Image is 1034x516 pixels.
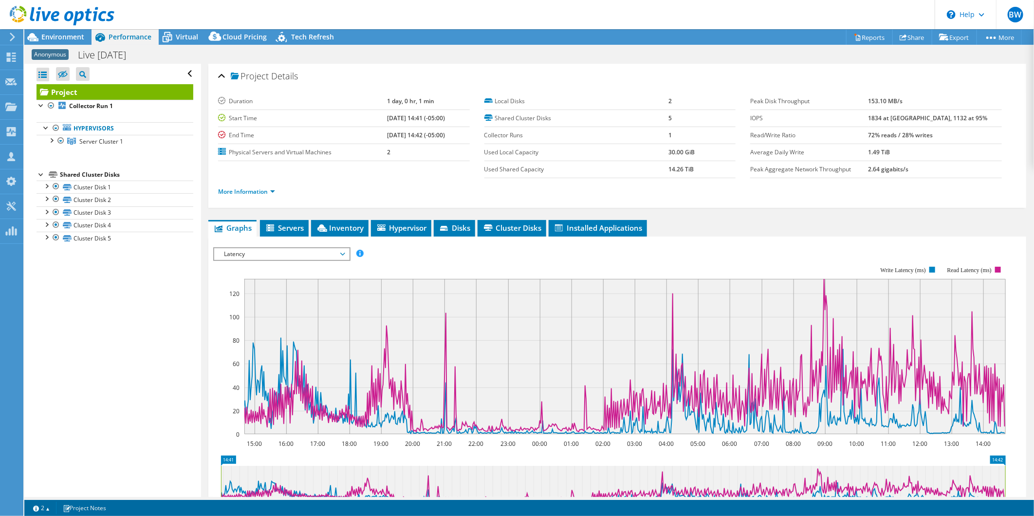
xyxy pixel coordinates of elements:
[37,232,193,244] a: Cluster Disk 5
[595,440,610,448] text: 02:00
[722,440,737,448] text: 06:00
[868,148,890,156] b: 1.49 TiB
[668,97,672,105] b: 2
[387,131,445,139] b: [DATE] 14:42 (-05:00)
[26,502,56,514] a: 2
[233,360,240,368] text: 60
[60,169,193,181] div: Shared Cluster Disks
[291,32,334,41] span: Tech Refresh
[892,30,932,45] a: Share
[868,165,909,173] b: 2.64 gigabits/s
[218,147,387,157] label: Physical Servers and Virtual Machines
[271,70,298,82] span: Details
[56,502,113,514] a: Project Notes
[500,440,516,448] text: 23:00
[437,440,452,448] text: 21:00
[947,267,992,274] text: Read Latency (ms)
[231,72,269,81] span: Project
[229,313,240,321] text: 100
[868,97,903,105] b: 153.10 MB/s
[310,440,325,448] text: 17:00
[849,440,864,448] text: 10:00
[532,440,547,448] text: 00:00
[218,96,387,106] label: Duration
[484,113,669,123] label: Shared Cluster Disks
[69,102,113,110] b: Collector Run 1
[868,131,933,139] b: 72% reads / 28% writes
[750,147,868,157] label: Average Daily Write
[32,49,69,60] span: Anonymous
[484,96,669,106] label: Local Disks
[659,440,674,448] text: 04:00
[387,97,434,105] b: 1 day, 0 hr, 1 min
[176,32,198,41] span: Virtual
[247,440,262,448] text: 15:00
[690,440,705,448] text: 05:00
[218,113,387,123] label: Start Time
[37,181,193,193] a: Cluster Disk 1
[405,440,420,448] text: 20:00
[484,147,669,157] label: Used Local Capacity
[236,430,240,439] text: 0
[373,440,388,448] text: 19:00
[79,137,123,146] span: Server Cluster 1
[218,130,387,140] label: End Time
[881,440,896,448] text: 11:00
[37,100,193,112] a: Collector Run 1
[554,223,642,233] span: Installed Applications
[342,440,357,448] text: 18:00
[868,114,988,122] b: 1834 at [GEOGRAPHIC_DATA], 1132 at 95%
[316,223,364,233] span: Inventory
[439,223,470,233] span: Disks
[750,96,868,106] label: Peak Disk Throughput
[977,30,1022,45] a: More
[627,440,642,448] text: 03:00
[668,114,672,122] b: 5
[233,336,240,345] text: 80
[229,290,240,298] text: 120
[754,440,769,448] text: 07:00
[219,248,344,260] span: Latency
[222,32,267,41] span: Cloud Pricing
[750,113,868,123] label: IOPS
[947,10,956,19] svg: \n
[278,440,294,448] text: 16:00
[74,50,141,60] h1: Live [DATE]
[468,440,483,448] text: 22:00
[846,30,893,45] a: Reports
[668,165,694,173] b: 14.26 TiB
[41,32,84,41] span: Environment
[37,84,193,100] a: Project
[786,440,801,448] text: 08:00
[912,440,927,448] text: 12:00
[750,130,868,140] label: Read/Write Ratio
[976,440,991,448] text: 14:00
[750,165,868,174] label: Peak Aggregate Network Throughput
[218,187,275,196] a: More Information
[817,440,832,448] text: 09:00
[37,193,193,206] a: Cluster Disk 2
[484,130,669,140] label: Collector Runs
[265,223,304,233] span: Servers
[233,384,240,392] text: 40
[233,407,240,415] text: 20
[37,135,193,147] a: Server Cluster 1
[944,440,959,448] text: 13:00
[1008,7,1023,22] span: BW
[37,219,193,232] a: Cluster Disk 4
[37,206,193,219] a: Cluster Disk 3
[213,223,252,233] span: Graphs
[668,131,672,139] b: 1
[564,440,579,448] text: 01:00
[668,148,695,156] b: 30.00 GiB
[387,148,390,156] b: 2
[932,30,977,45] a: Export
[387,114,445,122] b: [DATE] 14:41 (-05:00)
[37,122,193,135] a: Hypervisors
[376,223,426,233] span: Hypervisor
[880,267,925,274] text: Write Latency (ms)
[484,165,669,174] label: Used Shared Capacity
[109,32,151,41] span: Performance
[482,223,541,233] span: Cluster Disks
